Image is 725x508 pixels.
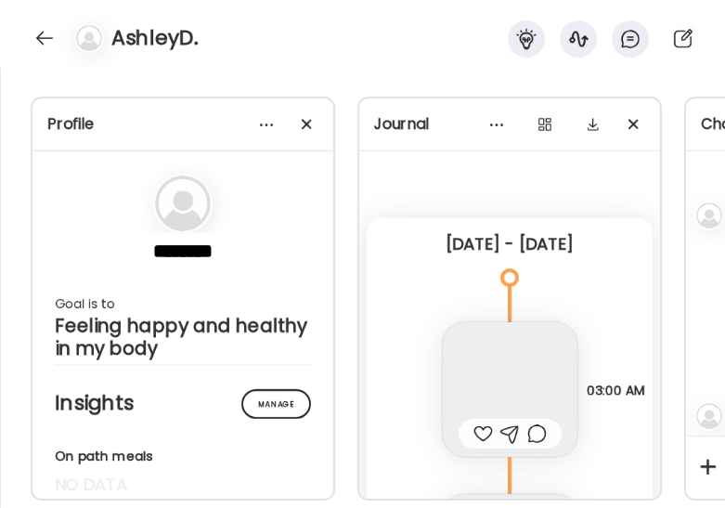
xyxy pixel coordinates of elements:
[241,389,311,419] div: Manage
[55,389,311,417] h2: Insights
[55,315,311,359] div: Feeling happy and healthy in my body
[696,403,722,429] img: bg-avatar-default.svg
[382,233,638,255] div: [DATE] - [DATE]
[696,202,722,228] img: bg-avatar-default.svg
[374,113,645,136] div: Journal
[587,383,645,397] span: 03:00 AM
[111,23,199,53] h4: AshleyD.
[55,293,311,315] div: Goal is to
[155,176,211,231] img: bg-avatar-default.svg
[55,447,311,466] div: On path meals
[76,25,102,51] img: bg-avatar-default.svg
[47,113,318,136] div: Profile
[55,474,311,496] div: no data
